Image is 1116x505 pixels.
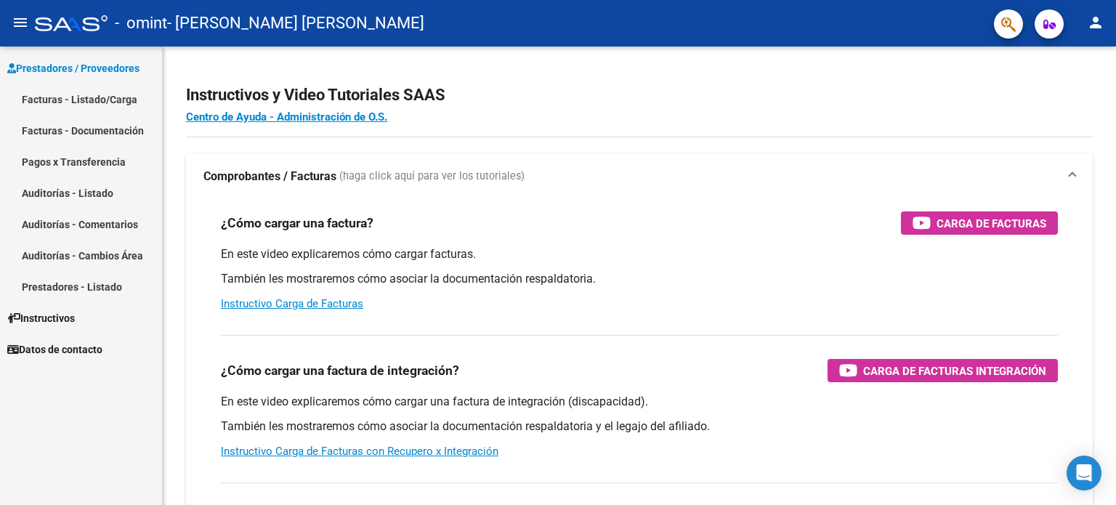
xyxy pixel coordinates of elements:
span: Carga de Facturas [937,214,1046,233]
h2: Instructivos y Video Tutoriales SAAS [186,81,1093,109]
span: Datos de contacto [7,342,102,357]
span: Carga de Facturas Integración [863,362,1046,380]
p: En este video explicaremos cómo cargar facturas. [221,246,1058,262]
a: Centro de Ayuda - Administración de O.S. [186,110,387,124]
h3: ¿Cómo cargar una factura? [221,213,373,233]
button: Carga de Facturas [901,211,1058,235]
a: Instructivo Carga de Facturas [221,297,363,310]
span: Prestadores / Proveedores [7,60,139,76]
span: - omint [115,7,167,39]
mat-expansion-panel-header: Comprobantes / Facturas (haga click aquí para ver los tutoriales) [186,153,1093,200]
strong: Comprobantes / Facturas [203,169,336,185]
div: Open Intercom Messenger [1067,456,1101,490]
p: También les mostraremos cómo asociar la documentación respaldatoria. [221,271,1058,287]
button: Carga de Facturas Integración [828,359,1058,382]
p: En este video explicaremos cómo cargar una factura de integración (discapacidad). [221,394,1058,410]
a: Instructivo Carga de Facturas con Recupero x Integración [221,445,498,458]
span: (haga click aquí para ver los tutoriales) [339,169,525,185]
p: También les mostraremos cómo asociar la documentación respaldatoria y el legajo del afiliado. [221,419,1058,435]
span: - [PERSON_NAME] [PERSON_NAME] [167,7,424,39]
h3: ¿Cómo cargar una factura de integración? [221,360,459,381]
mat-icon: menu [12,14,29,31]
span: Instructivos [7,310,75,326]
mat-icon: person [1087,14,1104,31]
